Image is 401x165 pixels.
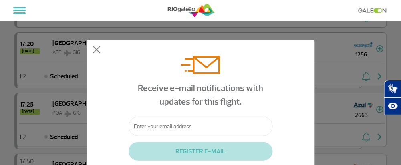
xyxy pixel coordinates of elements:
button: Abrir tradutor de língua de sinais. [384,80,401,97]
button: REGISTER E-MAIL [129,142,273,161]
button: Abrir recursos assistivos. [384,97,401,115]
input: Enter your email address [129,117,273,136]
span: Receive e-mail notifications with updates for this flight. [138,83,263,107]
div: Plugin de acessibilidade da Hand Talk. [384,80,401,115]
